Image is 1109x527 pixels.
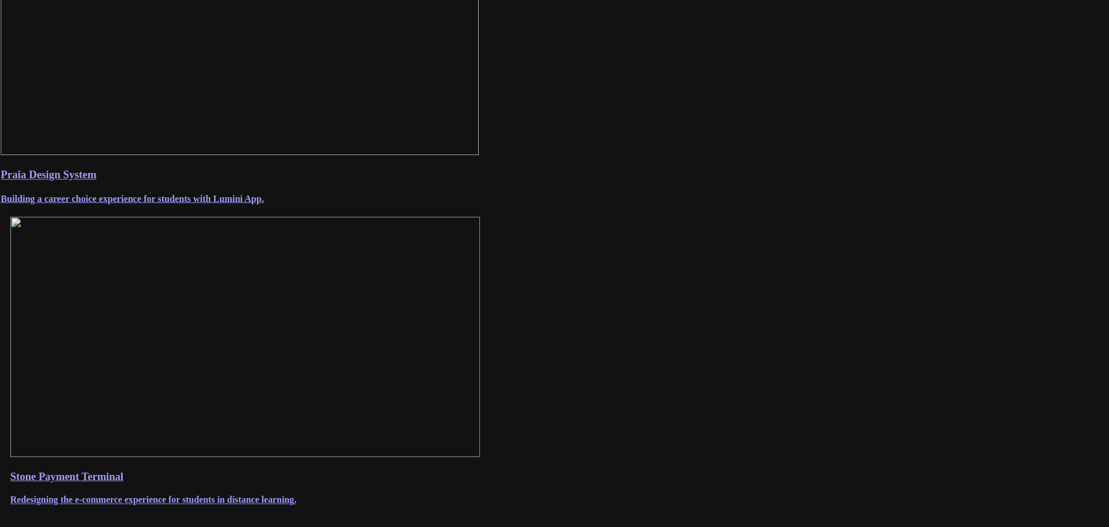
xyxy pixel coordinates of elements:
[1,193,1108,204] h4: Building a career choice experience for students with Lumini App.
[1,168,1108,181] h3: Praia Design System
[10,470,1099,483] h3: Stone Payment Terminal
[10,495,1099,506] h4: Redesigning the e-commerce experience for students in distance learning.
[1,168,1108,204] a: Praia Design SystemBuilding a career choice experience for students with Lumini App.
[10,470,1099,506] a: Stone Payment TerminalRedesigning the e-commerce experience for students in distance learning.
